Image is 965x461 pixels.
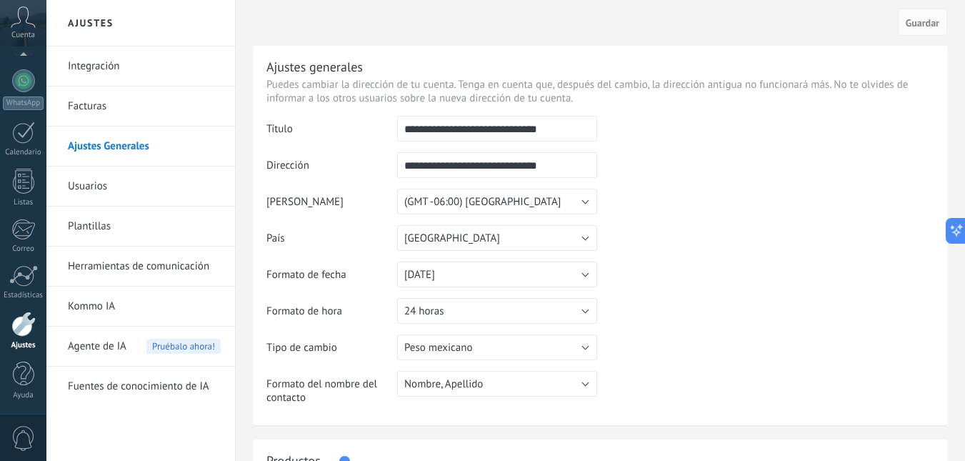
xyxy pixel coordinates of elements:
span: [GEOGRAPHIC_DATA] [404,232,500,245]
a: Ajustes Generales [68,127,221,167]
li: Herramientas de comunicación [46,247,235,287]
div: Ayuda [3,391,44,400]
span: Peso mexicano [404,341,472,355]
li: Plantillas [46,207,235,247]
button: Guardar [898,9,947,36]
a: Fuentes de conocimiento de IA [68,367,221,407]
td: Formato del nombre del contacto [266,371,397,415]
button: 24 horas [397,298,597,324]
span: 24 horas [404,304,444,318]
a: Usuarios [68,167,221,207]
a: Integración [68,46,221,86]
div: Listas [3,198,44,207]
li: Usuarios [46,167,235,207]
span: (GMT -06:00) [GEOGRAPHIC_DATA] [404,195,561,209]
li: Ajustes Generales [46,127,235,167]
span: Cuenta [11,31,35,40]
li: Agente de IA [46,327,235,367]
td: Tipo de cambio [266,334,397,371]
span: Pruébalo ahora! [146,339,221,354]
a: Facturas [68,86,221,127]
li: Fuentes de conocimiento de IA [46,367,235,406]
span: Nombre, Apellido [404,377,483,391]
button: Nombre, Apellido [397,371,597,397]
div: Calendario [3,148,44,157]
span: Agente de IA [68,327,126,367]
td: Formato de fecha [266,262,397,298]
li: Kommo IA [46,287,235,327]
span: [DATE] [404,268,435,282]
li: Integración [46,46,235,86]
td: Título [266,116,397,152]
div: Correo [3,244,44,254]
td: [PERSON_NAME] [266,189,397,225]
button: (GMT -06:00) [GEOGRAPHIC_DATA] [397,189,597,214]
a: Agente de IAPruébalo ahora! [68,327,221,367]
div: Ajustes generales [266,59,363,75]
div: WhatsApp [3,96,44,110]
button: [DATE] [397,262,597,287]
a: Kommo IA [68,287,221,327]
a: Plantillas [68,207,221,247]
p: Puedes cambiar la dirección de tu cuenta. Tenga en cuenta que, después del cambio, la dirección a... [266,78,934,105]
td: País [266,225,397,262]
a: Herramientas de comunicación [68,247,221,287]
td: Formato de hora [266,298,397,334]
div: Ajustes [3,341,44,350]
td: Dirección [266,152,397,189]
li: Facturas [46,86,235,127]
span: Guardar [906,18,939,28]
div: Estadísticas [3,291,44,300]
button: [GEOGRAPHIC_DATA] [397,225,597,251]
button: Peso mexicano [397,334,597,360]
